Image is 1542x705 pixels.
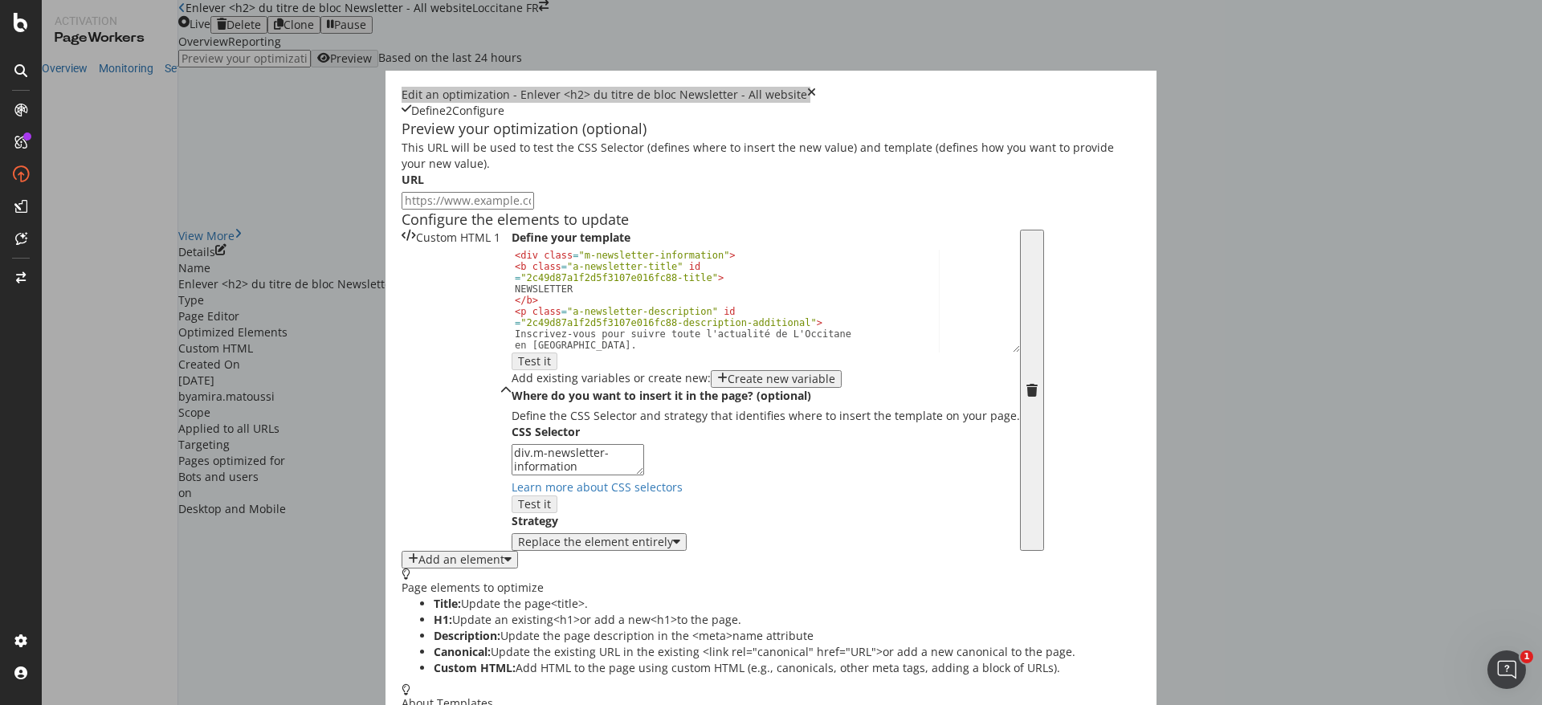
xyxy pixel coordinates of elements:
[692,628,732,643] span: <meta>
[434,660,516,675] strong: Custom HTML:
[418,553,504,566] div: Add an element
[807,87,816,103] div: times
[512,533,687,551] button: Replace the element entirely
[402,580,1140,596] div: Page elements to optimize
[518,355,551,368] div: Test it
[703,644,883,659] span: <link rel="canonical" href="URL">
[402,192,534,210] input: https://www.example.com
[711,370,842,388] button: Create new variable
[434,628,500,643] strong: Description:
[402,119,1140,140] div: Preview your optimization (optional)
[651,612,677,627] span: <h1>
[512,424,580,440] label: CSS Selector
[434,612,1140,628] li: Update an existing or add a new to the page.
[512,370,711,388] div: Add existing variables or create new:
[512,495,557,513] button: Test it
[434,612,452,627] strong: H1:
[551,596,585,611] span: <title>
[553,612,580,627] span: <h1>
[446,103,452,119] div: 2
[434,644,491,659] strong: Canonical:
[512,444,644,475] textarea: div.m-newsletter-information
[512,479,683,495] a: Learn more about CSS selectors
[518,498,551,511] div: Test it
[416,230,500,551] div: Custom HTML 1
[512,388,811,404] label: Where do you want to insert it in the page? (optional)
[434,596,461,611] strong: Title:
[402,210,1140,230] div: Configure the elements to update
[402,551,518,568] button: Add an element
[434,660,1140,676] li: Add HTML to the page using custom HTML (e.g., canonicals, other meta tags, adding a block of URLs).
[434,644,1140,660] li: Update the existing URL in the existing or add a new canonical to the page.
[411,103,446,119] div: Define
[512,408,1020,424] div: Define the CSS Selector and strategy that identifies where to insert the template on your page.
[1520,650,1533,663] span: 1
[452,103,504,119] div: Configure
[512,230,630,246] label: Define your template
[728,373,835,385] div: Create new variable
[434,596,1140,612] li: Update the page .
[402,140,1140,172] div: This URL will be used to test the CSS Selector (defines where to insert the new value) and templa...
[434,628,1140,644] li: Update the page description in the name attribute
[402,87,807,103] div: Edit an optimization - Enlever <h2> du titre de bloc Newsletter - All website
[1487,650,1526,689] iframe: Intercom live chat
[518,536,673,548] div: Replace the element entirely
[512,513,558,529] label: Strategy
[512,352,557,370] button: Test it
[402,172,424,188] label: URL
